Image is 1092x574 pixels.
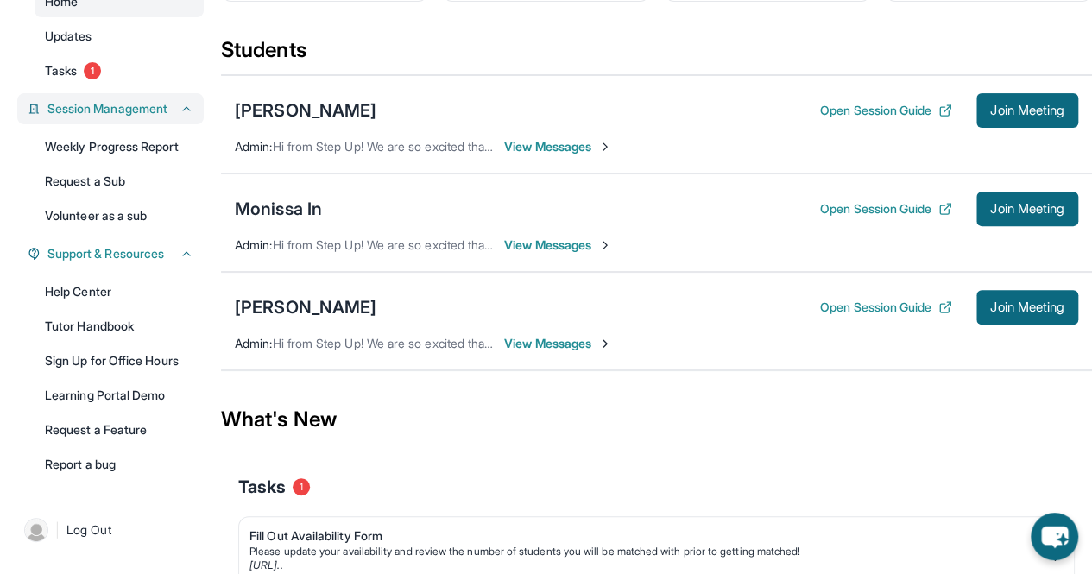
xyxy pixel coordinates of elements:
div: Please update your availability and review the number of students you will be matched with prior ... [249,545,1050,558]
span: Admin : [235,237,272,252]
a: Report a bug [35,449,204,480]
span: Tasks [238,475,286,499]
div: [PERSON_NAME] [235,98,376,123]
button: Session Management [41,100,193,117]
span: Admin : [235,336,272,350]
span: Admin : [235,139,272,154]
span: View Messages [504,138,612,155]
button: Open Session Guide [820,102,952,119]
div: Students [221,36,1092,74]
a: Learning Portal Demo [35,380,204,411]
button: Join Meeting [976,192,1078,226]
span: | [55,520,60,540]
span: Log Out [66,521,111,539]
span: Support & Resources [47,245,164,262]
button: Join Meeting [976,93,1078,128]
a: |Log Out [17,511,204,549]
button: Open Session Guide [820,299,952,316]
div: Fill Out Availability Form [249,527,1050,545]
div: [PERSON_NAME] [235,295,376,319]
div: Monissa In [235,197,322,221]
span: Join Meeting [990,302,1064,312]
a: Request a Sub [35,166,204,197]
img: Chevron-Right [598,140,612,154]
span: Join Meeting [990,105,1064,116]
a: Tasks1 [35,55,204,86]
a: Help Center [35,276,204,307]
a: Volunteer as a sub [35,200,204,231]
span: Updates [45,28,92,45]
button: Support & Resources [41,245,193,262]
span: 1 [84,62,101,79]
span: View Messages [504,335,612,352]
img: Chevron-Right [598,238,612,252]
button: chat-button [1031,513,1078,560]
a: Tutor Handbook [35,311,204,342]
button: Join Meeting [976,290,1078,325]
a: Weekly Progress Report [35,131,204,162]
span: Tasks [45,62,77,79]
a: Updates [35,21,204,52]
a: Sign Up for Office Hours [35,345,204,376]
a: Request a Feature [35,414,204,445]
button: Open Session Guide [820,200,952,218]
img: user-img [24,518,48,542]
span: Session Management [47,100,167,117]
a: [URL].. [249,558,283,571]
img: Chevron-Right [598,337,612,350]
span: 1 [293,478,310,495]
span: View Messages [504,237,612,254]
span: Join Meeting [990,204,1064,214]
div: What's New [221,382,1092,457]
